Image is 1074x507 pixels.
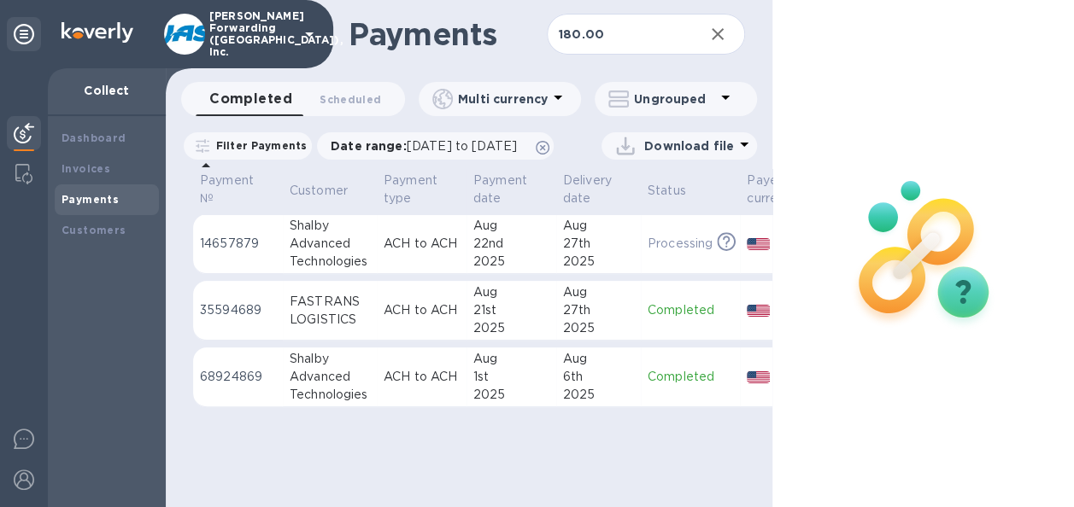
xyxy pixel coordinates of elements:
p: Filter Payments [209,138,307,153]
div: Advanced [290,235,370,253]
div: Technologies [290,386,370,404]
span: Completed [209,87,292,111]
span: Status [648,182,708,200]
div: 22nd [473,235,549,253]
div: 1st [473,368,549,386]
div: 2025 [563,253,634,271]
p: Customer [290,182,348,200]
span: Customer [290,182,370,200]
div: Aug [473,283,549,301]
div: Unpin categories [7,17,41,51]
h1: Payments [349,16,547,52]
p: Ungrouped [634,90,715,108]
div: 2025 [473,386,549,404]
b: Customers [62,224,126,236]
span: Scheduled [320,90,381,108]
div: 27th [563,301,634,319]
p: [PERSON_NAME] Forwarding ([GEOGRAPHIC_DATA]), Inc. [209,10,295,58]
div: Advanced [290,368,370,386]
div: Shalby [290,350,370,368]
span: Payment date [473,172,549,207]
div: 2025 [473,253,549,271]
p: ACH to ACH [384,368,460,386]
div: LOGISTICS [290,311,370,329]
span: Delivery date [563,172,634,207]
p: Delivery date [563,172,612,207]
div: Aug [473,217,549,235]
div: Shalby [290,217,370,235]
p: 35594689 [200,301,276,319]
div: FASTRANS [290,293,370,311]
div: Technologies [290,253,370,271]
p: Date range : [331,137,525,154]
div: Date range:[DATE] to [DATE] [317,132,554,160]
p: Status [648,182,686,200]
div: Aug [563,283,634,301]
span: Payment № [200,172,276,207]
div: 21st [473,301,549,319]
div: Aug [473,350,549,368]
img: USD [747,238,770,250]
img: USD [747,371,770,383]
p: Payment date [473,172,527,207]
p: Payment № [200,172,254,207]
span: Payee currency [747,172,820,207]
b: Dashboard [62,131,126,144]
p: ACH to ACH [384,301,460,319]
img: Logo [62,22,133,43]
div: 2025 [473,319,549,337]
p: Payee currency [747,172,798,207]
p: Payment type [384,172,437,207]
div: 2025 [563,386,634,404]
div: Aug [563,217,634,235]
img: USD [747,305,770,317]
p: Completed [648,368,733,386]
b: Invoices [62,162,110,175]
span: [DATE] to [DATE] [407,139,517,153]
span: Payment type [384,172,460,207]
p: Completed [648,301,733,319]
p: ACH to ACH [384,235,460,253]
p: Collect [62,82,152,99]
div: 2025 [563,319,634,337]
div: 27th [563,235,634,253]
p: Download file [644,137,734,154]
p: 14657879 [200,235,276,253]
b: Payments [62,193,119,206]
div: 6th [563,368,634,386]
div: Aug [563,350,634,368]
p: 68924869 [200,368,276,386]
p: Multi currency [458,90,548,108]
p: Processing [648,235,713,253]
